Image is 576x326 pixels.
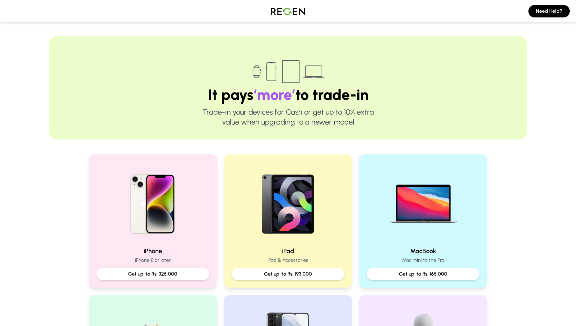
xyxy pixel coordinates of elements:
img: MacBook [383,162,463,242]
span: ‘more’ [253,86,295,104]
p: Mac mini to the Pro [367,257,480,264]
img: Logo [266,2,310,20]
img: iPad [248,162,328,242]
p: Get up-to Rs: 193,000 [237,270,340,278]
h2: iPad [232,247,345,255]
p: Get up-to Rs: 325,000 [101,270,204,278]
h1: It pays to trade-in [69,87,507,102]
p: iPad & Accessories [232,257,345,264]
p: Get up-to Rs: 165,000 [372,270,475,278]
img: iPhone [113,162,193,242]
p: Trade-in your devices for Cash or get up to 10% extra value when upgrading to a newer model [69,107,507,127]
button: Need Help? [528,5,570,17]
h2: MacBook [367,247,480,255]
h2: iPhone [96,247,209,255]
p: iPhone 8 or later [96,257,209,264]
img: Trade-in devices [249,56,327,87]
